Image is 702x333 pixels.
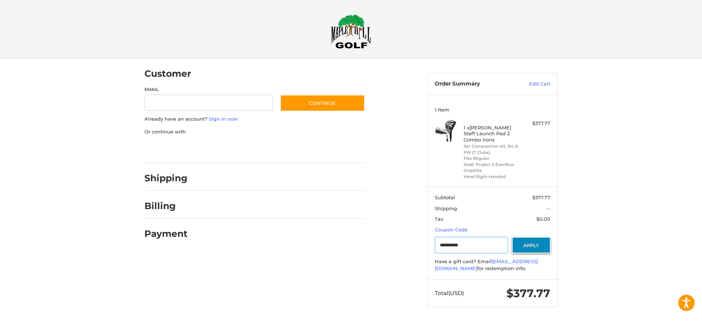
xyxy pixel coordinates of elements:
iframe: PayPal-paylater [204,143,259,156]
iframe: PayPal-venmo [266,143,321,156]
h4: 1 x [PERSON_NAME] Staff Launch Pad 2 Combo Irons [464,125,520,143]
label: Email [144,86,273,93]
li: Flex Regular [464,155,520,162]
h2: Billing [144,200,187,212]
h3: 1 Item [435,107,550,113]
span: Shipping [435,205,457,211]
p: Or continue with [144,128,365,136]
div: Have a gift card? Email for redemption info. [435,258,550,272]
img: Maple Hill Golf [331,14,371,49]
span: -- [547,205,550,211]
input: Gift Certificate or Coupon Code [435,237,508,253]
li: Shaft Project X Evenflow Graphite [464,162,520,174]
iframe: PayPal-paypal [142,143,197,156]
h2: Payment [144,228,188,239]
a: Coupon Code [435,227,468,232]
h2: Customer [144,68,191,79]
span: Subtotal [435,194,455,200]
span: $0.00 [536,216,550,222]
div: $377.77 [521,120,550,127]
h2: Shipping [144,173,188,184]
span: Tax [435,216,443,222]
button: Apply [512,237,551,253]
a: Sign in now [209,116,238,122]
a: Edit Cart [513,80,550,88]
span: Total (USD) [435,290,464,296]
li: Hand Right-Handed [464,174,520,180]
span: $377.77 [532,194,550,200]
button: Continue [280,95,365,111]
h3: Order Summary [435,80,513,88]
li: Set Composition 4H, 5H, 6-PW (7 Clubs) [464,143,520,155]
p: Already have an account? [144,116,365,123]
span: $377.77 [506,287,550,300]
